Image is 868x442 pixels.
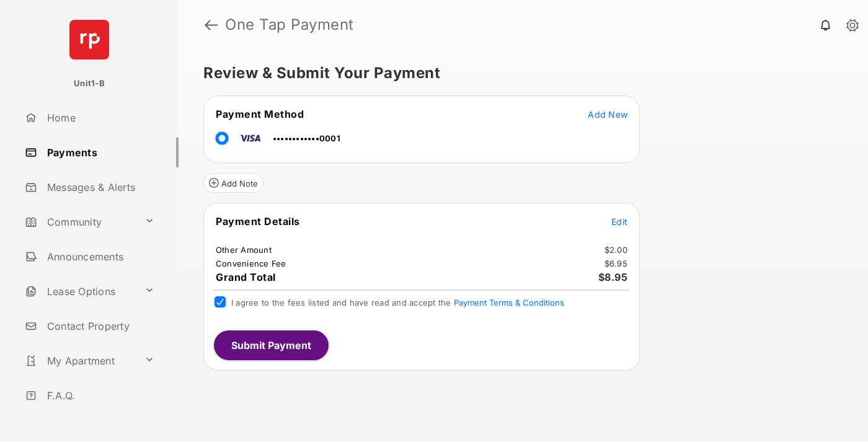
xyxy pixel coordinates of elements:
a: Home [20,103,179,133]
span: Grand Total [216,271,276,283]
a: My Apartment [20,346,139,376]
span: Payment Method [216,108,304,120]
button: Submit Payment [214,330,329,360]
a: Payments [20,138,179,167]
h5: Review & Submit Your Payment [203,66,833,81]
button: Edit [611,215,627,228]
span: I agree to the fees listed and have read and accept the [231,298,564,307]
span: $8.95 [598,271,628,283]
span: ••••••••••••0001 [273,133,340,143]
span: Edit [611,216,627,227]
button: Add Note [203,173,263,193]
span: Payment Details [216,215,300,228]
button: I agree to the fees listed and have read and accept the [454,298,564,307]
td: Convenience Fee [215,258,287,269]
a: Lease Options [20,276,139,306]
p: Unit1-B [74,77,105,90]
td: $6.95 [604,258,628,269]
a: Messages & Alerts [20,172,179,202]
td: Other Amount [215,244,272,255]
span: Add New [588,109,627,120]
strong: One Tap Payment [225,17,354,32]
img: svg+xml;base64,PHN2ZyB4bWxucz0iaHR0cDovL3d3dy53My5vcmcvMjAwMC9zdmciIHdpZHRoPSI2NCIgaGVpZ2h0PSI2NC... [69,20,109,60]
td: $2.00 [604,244,628,255]
a: Community [20,207,139,237]
a: Announcements [20,242,179,272]
a: Contact Property [20,311,179,341]
button: Add New [588,108,627,120]
a: F.A.Q. [20,381,179,410]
